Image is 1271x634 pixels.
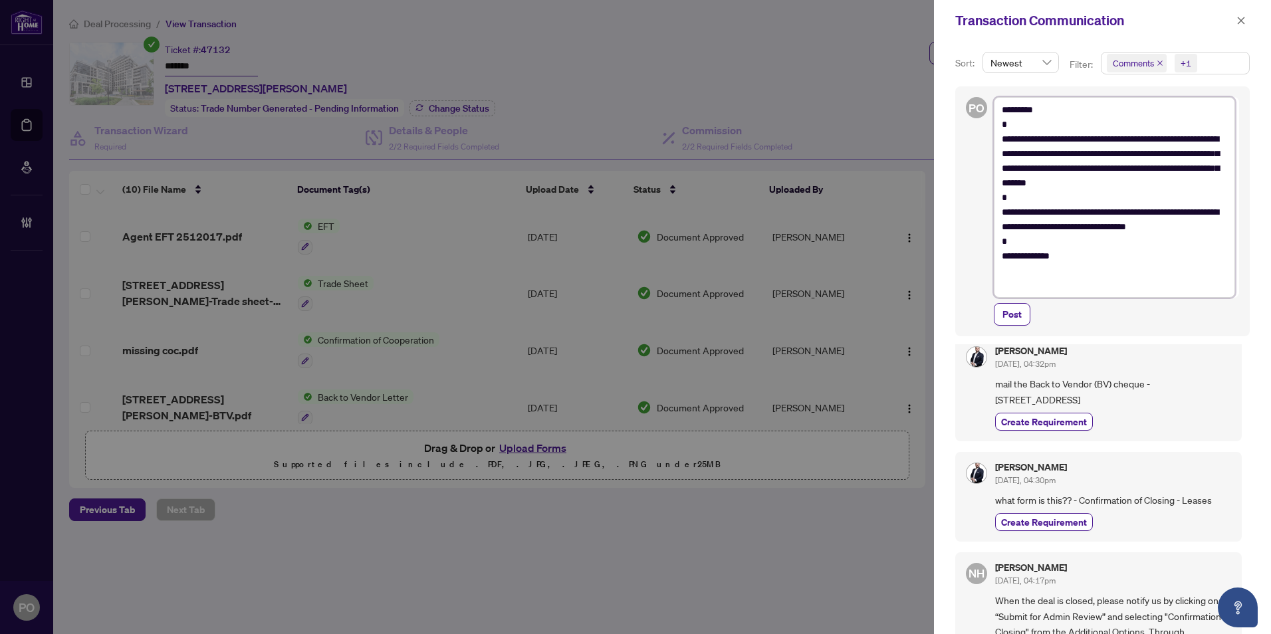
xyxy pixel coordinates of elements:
span: Create Requirement [1001,415,1087,429]
span: Comments [1107,54,1167,72]
h5: [PERSON_NAME] [995,346,1067,356]
h5: [PERSON_NAME] [995,463,1067,472]
span: Create Requirement [1001,515,1087,529]
span: mail the Back to Vendor (BV) cheque - [STREET_ADDRESS] [995,376,1231,407]
img: Profile Icon [967,463,986,483]
img: Profile Icon [967,347,986,367]
h5: [PERSON_NAME] [995,563,1067,572]
span: [DATE], 04:30pm [995,475,1056,485]
div: Transaction Communication [955,11,1232,31]
button: Post [994,303,1030,326]
span: NH [969,565,984,582]
span: Post [1002,304,1022,325]
span: [DATE], 04:17pm [995,576,1056,585]
span: close [1236,16,1246,25]
button: Create Requirement [995,513,1093,531]
span: [DATE], 04:32pm [995,359,1056,369]
button: Create Requirement [995,413,1093,431]
span: close [1157,60,1163,66]
span: what form is this?? - Confirmation of Closing - Leases [995,492,1231,508]
button: Open asap [1218,587,1258,627]
span: Newest [990,53,1051,72]
span: Comments [1113,56,1154,70]
span: PO [969,99,984,117]
div: +1 [1181,56,1191,70]
p: Filter: [1070,57,1095,72]
p: Sort: [955,56,977,70]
